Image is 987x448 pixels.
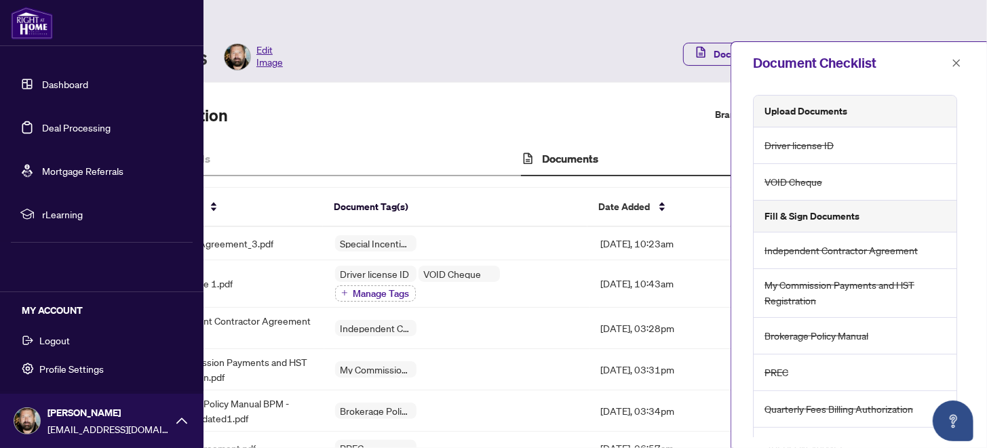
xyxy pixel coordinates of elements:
img: Profile Icon [14,408,40,434]
span: Brokerage Policy Manual BPM - [DATE]_updated1.pdf [157,396,313,426]
button: Logout [11,329,193,352]
span: My Commission Payments and HST Registration.pdf [157,354,313,384]
button: Open asap [933,401,973,441]
span: PREC [765,365,788,380]
div: Document Checklist [753,53,948,73]
h4: Documents [542,150,598,167]
span: Quarterly Fees Billing Authorization [765,401,913,417]
h5: Fill & Sign Documents [765,209,859,224]
span: My Commission Payments and HST Registration [765,277,948,309]
span: close [952,58,961,68]
a: Deal Processing [42,121,111,134]
button: Document Checklist [683,43,812,66]
h5: MY ACCOUNT [22,303,193,318]
td: [DATE], 03:31pm [589,349,758,390]
span: Independent Contractor Agreement - ICA.pdf [157,313,313,343]
span: Independent Contractor Agreement [335,323,417,333]
th: Date Added [587,188,755,227]
a: Mortgage Referrals [42,165,123,177]
img: Profile Icon [225,44,250,70]
button: Manage Tags [335,285,416,302]
span: [PERSON_NAME] [47,405,170,420]
a: Dashboard [42,78,88,90]
span: Manage Tags [353,289,410,298]
td: [DATE], 10:43am [589,260,758,308]
span: Independent Contractor Agreement [765,243,918,258]
span: VOID Cheque [419,269,487,279]
h5: Upload Documents [765,104,847,119]
img: logo [11,7,53,39]
span: Date Added [598,199,650,214]
span: Special Incentive Agreement [335,239,417,248]
span: Document Checklist [714,43,801,65]
span: My Commission Payments and HST Registration [335,365,417,374]
th: File Name [147,188,323,227]
label: Branch: [715,107,748,123]
button: Profile Settings [11,357,193,380]
td: [DATE], 03:28pm [589,308,758,349]
span: Driver license ID [335,269,415,279]
span: Brokerage Policy Manual [335,406,417,415]
span: plus [341,289,348,296]
th: Document Tag(s) [323,188,587,227]
span: Driver license ID [765,138,834,153]
span: Incentive Agreement_3.pdf [157,236,273,251]
td: [DATE], 10:23am [589,227,758,260]
span: [EMAIL_ADDRESS][DOMAIN_NAME] [47,422,170,436]
span: Brokerage Policy Manual [765,328,868,344]
span: VOID Cheque [765,174,822,190]
span: Edit Image [256,43,283,70]
span: Logout [39,329,70,351]
td: [DATE], 03:34pm [589,390,758,432]
span: rLearning [42,207,183,222]
span: Profile Settings [39,358,104,380]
